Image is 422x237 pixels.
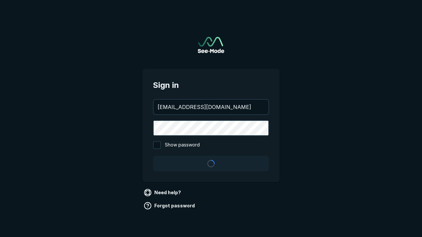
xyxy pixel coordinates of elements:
img: See-Mode Logo [198,37,224,53]
a: Need help? [142,187,184,198]
a: Go to sign in [198,37,224,53]
span: Sign in [153,79,269,91]
input: your@email.com [154,100,268,114]
span: Show password [165,141,200,149]
a: Forgot password [142,200,197,211]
